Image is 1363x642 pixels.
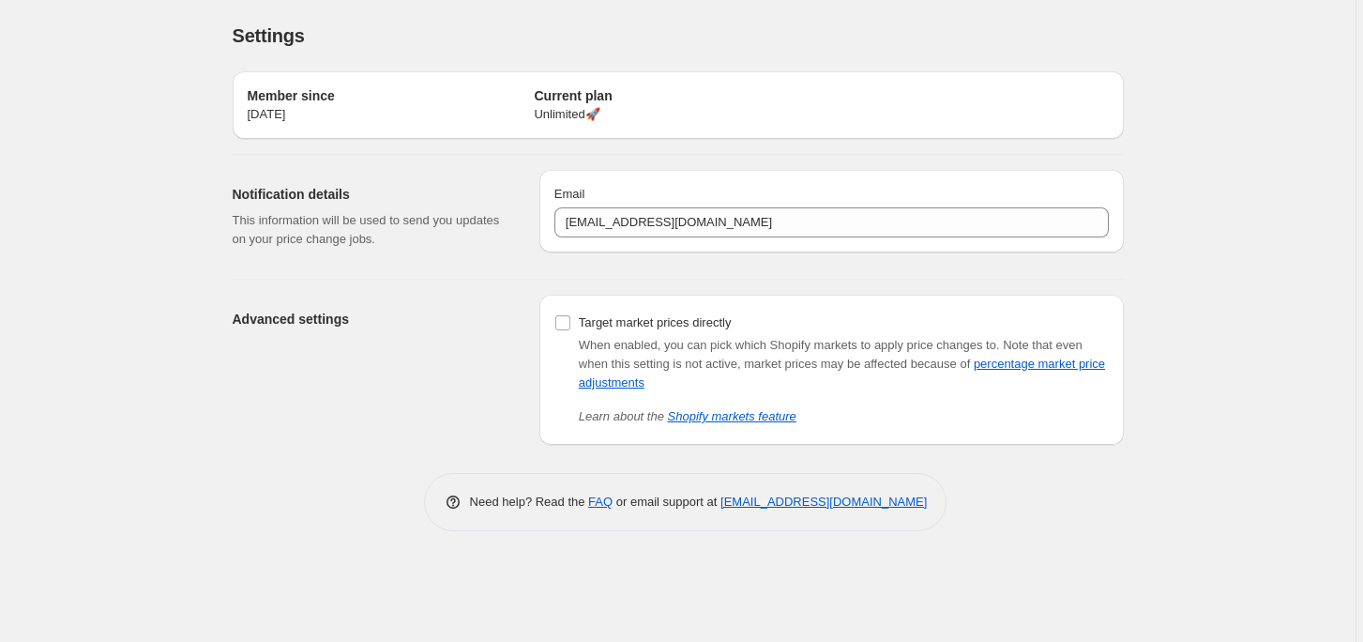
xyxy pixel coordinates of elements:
[588,495,613,509] a: FAQ
[233,25,305,46] span: Settings
[613,495,720,509] span: or email support at
[720,495,927,509] a: [EMAIL_ADDRESS][DOMAIN_NAME]
[579,338,1105,390] span: Note that even when this setting is not active, market prices may be affected because of
[554,187,585,201] span: Email
[668,409,796,423] a: Shopify markets feature
[248,105,535,124] p: [DATE]
[579,338,1000,352] span: When enabled, you can pick which Shopify markets to apply price changes to.
[534,86,821,105] h2: Current plan
[579,315,732,329] span: Target market prices directly
[233,185,509,204] h2: Notification details
[470,495,589,509] span: Need help? Read the
[248,86,535,105] h2: Member since
[534,105,821,124] p: Unlimited 🚀
[233,211,509,249] p: This information will be used to send you updates on your price change jobs.
[233,310,509,329] h2: Advanced settings
[579,409,796,423] i: Learn about the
